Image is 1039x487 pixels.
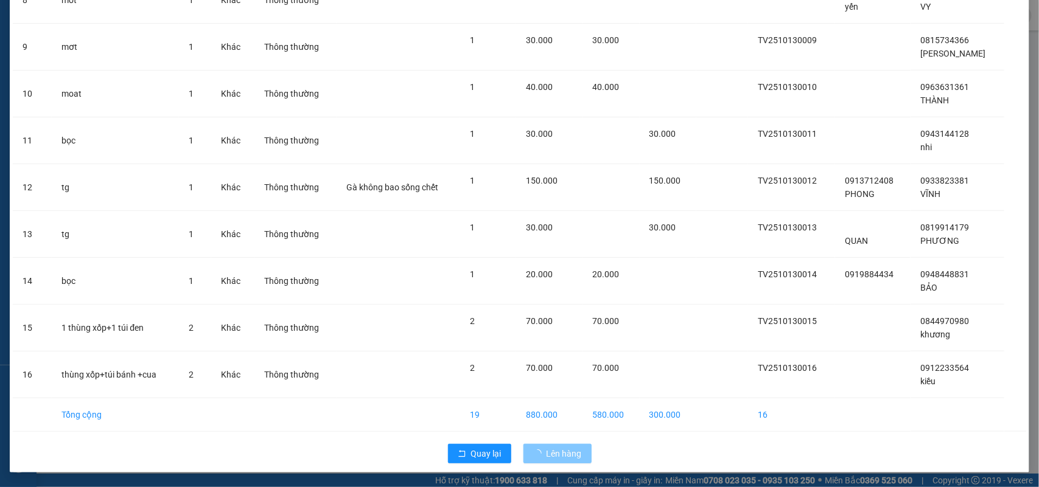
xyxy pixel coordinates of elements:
span: VĨNH [920,189,940,199]
button: rollbackQuay lại [448,444,511,463]
span: 30.000 [526,35,553,45]
span: 20.000 [593,269,620,279]
span: 1 [189,229,194,239]
td: Thông thường [254,24,337,71]
span: 0963631361 [920,82,969,92]
td: Thông thường [254,211,337,258]
span: TV2510130013 [758,223,817,232]
span: 70.000 [593,363,620,373]
span: 0913712408 [845,176,894,185]
td: Khác [211,164,254,211]
span: Gà không bao sống chết [346,182,438,192]
span: TV2510130014 [758,269,817,279]
span: 40.000 [593,82,620,92]
td: 580.000 [583,398,640,432]
td: tg [52,211,178,258]
td: Thông thường [254,351,337,398]
span: 1 [470,223,475,232]
span: 0819914179 [920,223,969,232]
span: loading [533,449,547,458]
span: 30.000 [526,223,553,232]
span: 30.000 [526,129,553,139]
span: kiều [920,376,936,386]
td: Thông thường [254,164,337,211]
span: rollback [458,449,466,459]
td: 12 [13,164,52,211]
span: QUAN [845,236,868,246]
span: 0919884434 [845,269,894,279]
span: PHƯƠNG [920,236,959,246]
span: TV2510130011 [758,129,817,139]
td: 300.000 [640,398,696,432]
span: VY [920,2,931,12]
span: BẢO [920,283,937,292]
td: 16 [748,398,835,432]
span: 0943144128 [920,129,969,139]
td: 9 [13,24,52,71]
span: 70.000 [593,316,620,326]
td: thùng xốp+túi bánh +cua [52,351,178,398]
span: THÀNH [920,95,949,105]
span: 1 [470,176,475,185]
span: [PERSON_NAME] [920,49,985,58]
span: 1 [470,35,475,45]
b: GỬI : Trạm [PERSON_NAME] [15,88,229,108]
li: Hotline: 02839552959 [114,45,509,60]
span: 70.000 [526,316,553,326]
td: bọc [52,258,178,305]
span: TV2510130012 [758,176,817,185]
td: Khác [211,211,254,258]
td: 16 [13,351,52,398]
span: Lên hàng [547,447,582,460]
td: Khác [211,24,254,71]
span: 1 [189,276,194,286]
span: 150.000 [649,176,681,185]
td: 19 [460,398,516,432]
span: 1 [189,136,194,145]
span: 1 [470,82,475,92]
td: Khác [211,258,254,305]
span: TV2510130015 [758,316,817,326]
td: 11 [13,117,52,164]
td: 880.000 [516,398,583,432]
span: 2 [470,316,475,326]
span: 20.000 [526,269,553,279]
td: tg [52,164,178,211]
span: 1 [470,129,475,139]
td: Khác [211,71,254,117]
span: TV2510130009 [758,35,817,45]
span: yến [845,2,858,12]
td: 1 thùng xốp+1 túi đen [52,305,178,351]
span: 30.000 [649,223,676,232]
span: 1 [189,182,194,192]
span: TV2510130016 [758,363,817,373]
span: nhi [920,142,932,152]
button: Lên hàng [523,444,592,463]
span: PHONG [845,189,875,199]
span: 0815734366 [920,35,969,45]
span: 2 [470,363,475,373]
span: 0948448831 [920,269,969,279]
td: Khác [211,305,254,351]
td: Thông thường [254,117,337,164]
td: 14 [13,258,52,305]
span: Quay lại [471,447,502,460]
span: 0933823381 [920,176,969,185]
td: Khác [211,117,254,164]
td: Tổng cộng [52,398,178,432]
span: 0844970980 [920,316,969,326]
td: 15 [13,305,52,351]
td: bọc [52,117,178,164]
td: moat [52,71,178,117]
span: 30.000 [649,129,676,139]
td: Thông thường [254,71,337,117]
span: 70.000 [526,363,553,373]
td: 13 [13,211,52,258]
td: Thông thường [254,305,337,351]
li: 26 Phó Cơ Điều, Phường 12 [114,30,509,45]
img: logo.jpg [15,15,76,76]
span: 30.000 [593,35,620,45]
span: 2 [189,323,194,333]
td: Khác [211,351,254,398]
span: 0912233564 [920,363,969,373]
